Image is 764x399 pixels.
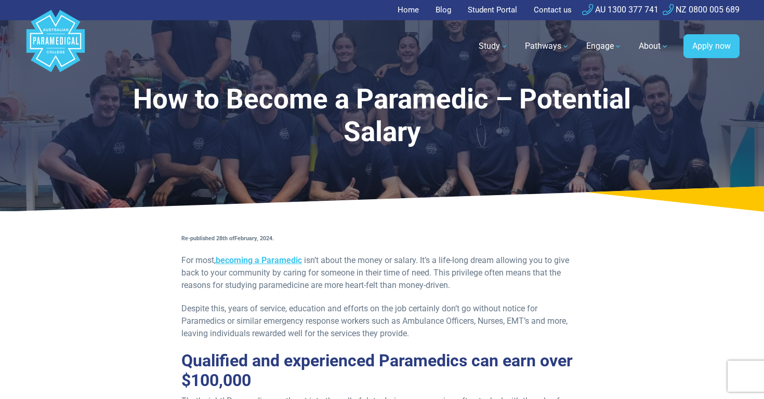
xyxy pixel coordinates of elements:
a: AU 1300 377 741 [582,5,658,15]
a: Australian Paramedical College [24,20,87,73]
a: NZ 0800 005 689 [663,5,740,15]
p: Despite this, years of service, education and efforts on the job certainly don’t go without notic... [181,302,583,340]
h2: Qualified and experienced Paramedics can earn over $100,000 [181,351,583,391]
a: Study [472,32,515,61]
a: becoming a Paramedic [216,255,302,265]
b: February [234,235,257,242]
a: Engage [580,32,628,61]
a: Apply now [683,34,740,58]
h1: How to Become a Paramedic – Potential Salary [114,83,650,149]
p: For most, isn’t about the money or salary. It’s a life-long dream allowing you to give back to yo... [181,254,583,292]
strong: Re-published 28th of , 2024. [181,235,274,242]
a: About [633,32,675,61]
a: Pathways [519,32,576,61]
